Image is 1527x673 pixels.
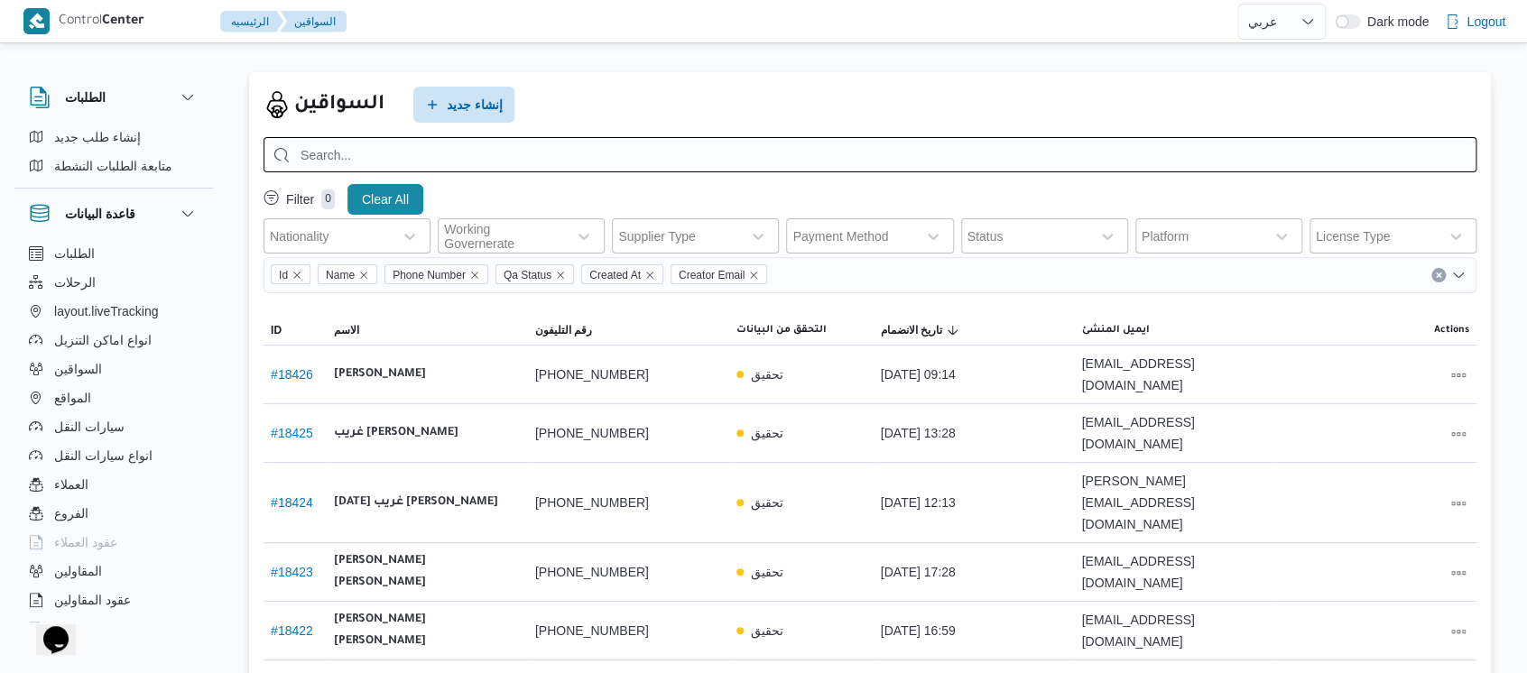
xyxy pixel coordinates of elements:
button: All actions [1448,621,1469,642]
span: [EMAIL_ADDRESS][DOMAIN_NAME] [1081,411,1268,455]
button: عقود العملاء [22,528,206,557]
div: Working Governerate [444,222,559,251]
button: الرحلات [22,268,206,297]
a: #18423 [271,565,313,579]
div: Nationality [270,229,329,244]
button: layout.liveTracking [22,297,206,326]
span: Qa Status [504,265,551,285]
button: الفروع [22,499,206,528]
b: [PERSON_NAME] [PERSON_NAME] [334,609,521,652]
span: إنشاء طلب جديد [54,126,141,148]
span: Actions [1434,323,1469,337]
p: تحقيق [751,422,783,444]
button: انواع سيارات النقل [22,441,206,470]
button: تاريخ الانضمامSorted in descending order [874,316,1075,345]
button: All actions [1448,562,1469,584]
button: الرئيسيه [220,11,283,32]
span: Name [318,264,377,284]
button: إنشاء جديد [413,87,514,123]
span: [EMAIL_ADDRESS][DOMAIN_NAME] [1081,353,1268,396]
button: Remove Creator Email from selection in this group [748,270,759,281]
button: قاعدة البيانات [29,203,199,225]
span: انواع اماكن التنزيل [54,329,152,351]
p: تحقيق [751,364,783,385]
p: تحقيق [751,561,783,583]
span: [DATE] 16:59 [881,620,956,641]
div: Platform [1142,229,1189,244]
span: [DATE] 09:14 [881,364,956,385]
span: [PHONE_NUMBER] [535,422,649,444]
span: انواع سيارات النقل [54,445,153,466]
div: Supplier Type [618,229,695,244]
button: Remove Created At from selection in this group [644,270,655,281]
span: Id [279,265,288,285]
span: [DATE] 13:28 [881,422,956,444]
span: رقم التليفون [535,323,592,337]
div: قاعدة البيانات [14,239,213,630]
span: Phone Number [384,264,488,284]
span: Id [271,264,310,284]
span: الاسم [334,323,359,337]
h3: قاعدة البيانات [65,203,135,225]
b: Center [102,14,144,29]
button: انواع اماكن التنزيل [22,326,206,355]
span: layout.liveTracking [54,300,158,322]
span: [PHONE_NUMBER] [535,364,649,385]
span: Creator Email [679,265,745,285]
span: Qa Status [495,264,574,284]
b: [DATE] غريب [PERSON_NAME] [334,492,498,513]
span: تاريخ الانضمام; Sorted in descending order [881,323,942,337]
span: ID [271,323,282,337]
a: #18422 [271,623,313,638]
span: عقود العملاء [54,531,117,553]
button: Remove Qa Status from selection in this group [555,270,566,281]
p: Filter [286,192,314,207]
button: All actions [1448,493,1469,514]
span: Created At [581,264,663,284]
button: Clear All [347,184,423,215]
span: عقود المقاولين [54,589,131,611]
button: Open list of options [1451,268,1466,282]
input: Search... [264,137,1476,172]
span: اجهزة التليفون [54,618,129,640]
button: متابعة الطلبات النشطة [22,152,206,180]
span: ايميل المنشئ [1081,323,1149,337]
span: [PHONE_NUMBER] [535,620,649,641]
b: [PERSON_NAME] [334,364,426,385]
button: Remove Name from selection in this group [358,270,369,281]
p: تحقيق [751,620,783,641]
span: [EMAIL_ADDRESS][DOMAIN_NAME] [1081,609,1268,652]
span: Logout [1467,11,1505,32]
span: [DATE] 17:28 [881,561,956,583]
div: Payment Method [792,229,888,244]
button: All actions [1448,364,1469,386]
a: #18425 [271,426,313,440]
span: متابعة الطلبات النشطة [54,155,172,177]
span: التحقق من البيانات [736,323,827,337]
b: غريب [PERSON_NAME] [334,422,458,444]
span: [PERSON_NAME][EMAIL_ADDRESS][DOMAIN_NAME] [1081,470,1268,535]
span: الرحلات [54,272,96,293]
svg: Sorted in descending order [946,323,960,337]
span: Creator Email [671,264,767,284]
b: [PERSON_NAME] [PERSON_NAME] [334,550,521,594]
span: العملاء [54,474,88,495]
button: عقود المقاولين [22,585,206,614]
button: إنشاء طلب جديد [22,123,206,152]
button: اجهزة التليفون [22,614,206,643]
span: Created At [589,265,641,285]
button: All actions [1448,423,1469,445]
p: تحقيق [751,492,783,513]
span: المواقع [54,387,91,409]
span: سيارات النقل [54,416,125,438]
span: [PHONE_NUMBER] [535,492,649,513]
button: Clear input [1431,268,1446,282]
img: X8yXhbKr1z7QwAAAABJRU5ErkJggg== [23,8,50,34]
button: المواقع [22,383,206,412]
span: المقاولين [54,560,102,582]
button: السواقين [22,355,206,383]
button: الطلبات [29,87,199,108]
div: الطلبات [14,123,213,188]
span: الطلبات [54,243,95,264]
div: License Type [1316,229,1390,244]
